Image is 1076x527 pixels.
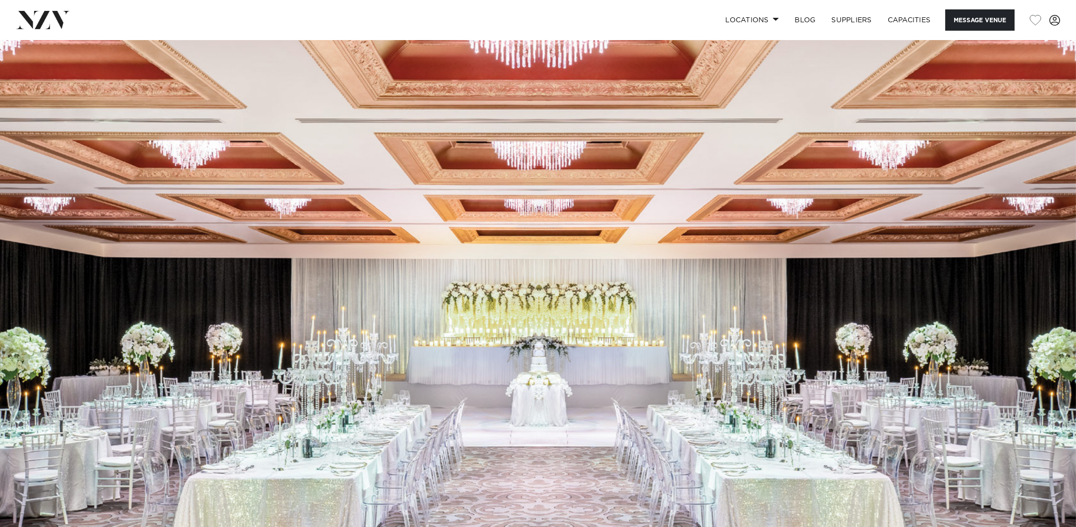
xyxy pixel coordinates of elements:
[945,9,1015,31] button: Message Venue
[787,9,823,31] a: BLOG
[717,9,787,31] a: Locations
[880,9,939,31] a: Capacities
[823,9,879,31] a: SUPPLIERS
[16,11,70,29] img: nzv-logo.png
